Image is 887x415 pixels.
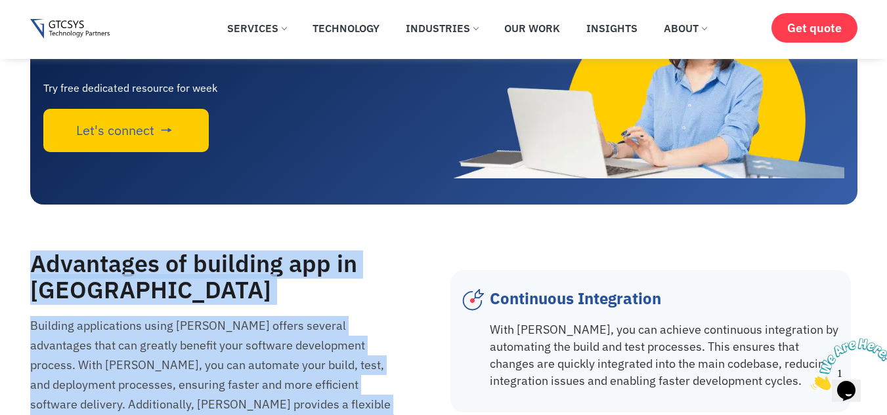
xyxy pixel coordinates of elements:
span: Continuous Integration [490,288,661,309]
span: Get quote [787,21,842,35]
a: Industries [396,14,488,43]
img: Chat attention grabber [5,5,87,57]
a: Services [217,14,296,43]
a: About [654,14,716,43]
img: JENKINS Development Service Gtcsys logo [30,19,110,39]
div: Try free dedicated resource for week [43,80,444,96]
a: Let's connect [43,109,209,152]
a: Our Work [494,14,570,43]
h2: Advantages of building app in [GEOGRAPHIC_DATA] [30,250,402,303]
iframe: chat widget [806,333,887,395]
a: Technology [303,14,389,43]
p: With [PERSON_NAME], you can achieve continuous integration by automating the build and test proce... [490,321,844,389]
span: 1 [5,5,11,16]
a: Insights [576,14,647,43]
span: Let's connect [76,124,154,137]
a: Get quote [771,13,857,43]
